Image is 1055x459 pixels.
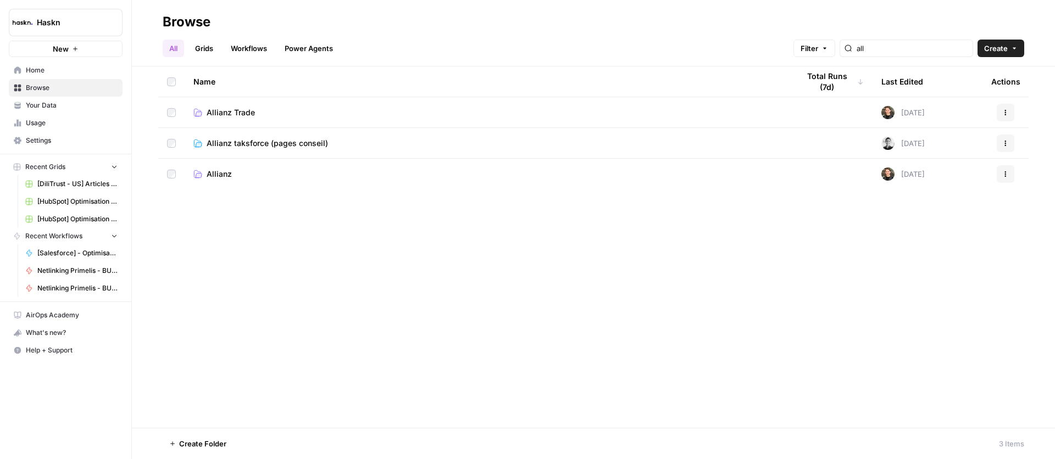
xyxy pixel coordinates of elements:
[163,40,184,57] a: All
[26,83,118,93] span: Browse
[37,248,118,258] span: [Salesforce] - Optimisation occurences
[881,137,925,150] div: [DATE]
[881,106,895,119] img: uhgcgt6zpiex4psiaqgkk0ok3li6
[37,283,118,293] span: Netlinking Primelis - BU US
[991,66,1020,97] div: Actions
[881,106,925,119] div: [DATE]
[801,43,818,54] span: Filter
[26,310,118,320] span: AirOps Academy
[9,41,123,57] button: New
[978,40,1024,57] button: Create
[26,345,118,355] span: Help + Support
[20,175,123,193] a: [DiliTrust - US] Articles de blog 700-1000 mots Grid
[26,100,118,110] span: Your Data
[163,435,233,452] button: Create Folder
[26,118,118,128] span: Usage
[193,169,781,180] a: Allianz
[224,40,274,57] a: Workflows
[881,167,925,181] div: [DATE]
[193,107,781,118] a: Allianz Trade
[207,107,255,118] span: Allianz Trade
[9,9,123,36] button: Workspace: Haskn
[9,324,123,342] button: What's new?
[207,169,232,180] span: Allianz
[9,306,123,324] a: AirOps Academy
[25,162,65,172] span: Recent Grids
[793,40,835,57] button: Filter
[20,193,123,210] a: [HubSpot] Optimisation - Articles de blog
[13,13,32,32] img: Haskn Logo
[9,79,123,97] a: Browse
[179,438,226,449] span: Create Folder
[26,65,118,75] span: Home
[37,197,118,206] span: [HubSpot] Optimisation - Articles de blog
[37,17,103,28] span: Haskn
[9,342,123,359] button: Help + Support
[984,43,1008,54] span: Create
[9,97,123,114] a: Your Data
[20,210,123,228] a: [HubSpot] Optimisation - Articles de blog + outils
[25,231,82,241] span: Recent Workflows
[9,324,122,341] div: What's new?
[881,137,895,150] img: 5iwot33yo0fowbxplqtedoh7j1jy
[193,66,781,97] div: Name
[881,167,895,181] img: uhgcgt6zpiex4psiaqgkk0ok3li6
[26,136,118,145] span: Settings
[9,228,123,244] button: Recent Workflows
[9,114,123,132] a: Usage
[881,66,923,97] div: Last Edited
[20,279,123,297] a: Netlinking Primelis - BU US
[799,66,864,97] div: Total Runs (7d)
[37,179,118,189] span: [DiliTrust - US] Articles de blog 700-1000 mots Grid
[999,438,1024,449] div: 3 Items
[20,262,123,279] a: Netlinking Primelis - BU US - [GEOGRAPHIC_DATA]
[193,138,781,149] a: Allianz taksforce (pages conseil)
[9,61,123,79] a: Home
[37,214,118,224] span: [HubSpot] Optimisation - Articles de blog + outils
[53,43,69,54] span: New
[207,138,328,149] span: Allianz taksforce (pages conseil)
[278,40,340,57] a: Power Agents
[188,40,220,57] a: Grids
[9,132,123,149] a: Settings
[37,266,118,276] span: Netlinking Primelis - BU US - [GEOGRAPHIC_DATA]
[9,159,123,175] button: Recent Grids
[163,13,210,31] div: Browse
[857,43,968,54] input: Search
[20,244,123,262] a: [Salesforce] - Optimisation occurences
